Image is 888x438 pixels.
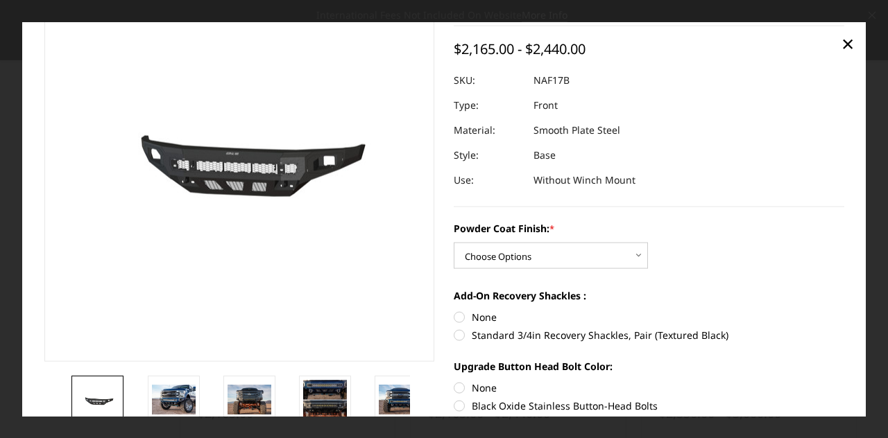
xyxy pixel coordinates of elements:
span: $2,165.00 - $2,440.00 [454,40,586,58]
dd: Smooth Plate Steel [533,118,620,143]
dd: Without Winch Mount [533,168,635,193]
img: 2017-2022 Ford F250-350 - Freedom Series - Base Front Bumper (non-winch) [228,385,271,414]
dt: SKU: [454,68,523,93]
span: × [842,28,854,58]
dd: Base [533,143,556,168]
dt: Use: [454,168,523,193]
label: Powder Coat Finish: [454,221,844,236]
dt: Type: [454,93,523,118]
img: 2017-2022 Ford F250-350 - Freedom Series - Base Front Bumper (non-winch) [152,385,196,414]
img: 2017-2022 Ford F250-350 - Freedom Series - Base Front Bumper (non-winch) [379,385,422,414]
img: 2017-2022 Ford F250-350 - Freedom Series - Base Front Bumper (non-winch) [76,389,119,410]
dd: Front [533,93,558,118]
a: Close [837,32,859,54]
label: Upgrade Button Head Bolt Color: [454,359,844,374]
label: None [454,310,844,324]
dd: NAF17B [533,68,570,93]
dt: Material: [454,118,523,143]
dt: Style: [454,143,523,168]
label: None [454,380,844,395]
label: Add-On Recovery Shackles : [454,288,844,303]
label: Standard 3/4in Recovery Shackles, Pair (Textured Black) [454,328,844,342]
label: Black Oxide Stainless Button-Head Bolts [454,398,844,413]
